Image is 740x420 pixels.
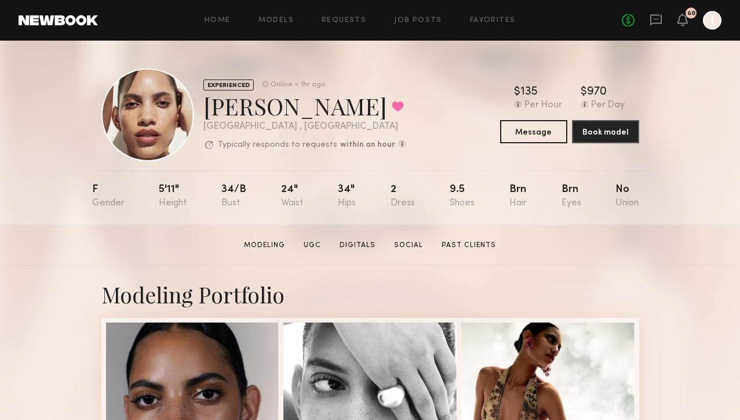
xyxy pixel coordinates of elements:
p: Typically responds to requests [218,141,337,149]
div: 970 [587,86,607,98]
div: Modeling Portfolio [101,280,639,309]
div: Per Day [591,100,625,111]
button: Book model [572,120,639,143]
button: Message [500,120,567,143]
a: Digitals [335,240,380,251]
div: Online < 1hr ago [271,81,325,89]
a: Models [258,17,294,24]
a: UGC [299,240,326,251]
a: Past Clients [437,240,501,251]
div: 5'11" [159,184,187,208]
b: within an hour [340,141,395,149]
a: Favorites [470,17,516,24]
div: Brn [509,184,527,208]
div: EXPERIENCED [203,79,254,90]
div: Per Hour [524,100,562,111]
div: 135 [520,86,538,98]
div: $ [581,86,587,98]
a: Modeling [239,240,290,251]
a: Social [389,240,428,251]
div: No [615,184,639,208]
div: 24" [281,184,303,208]
a: Job Posts [394,17,442,24]
a: Home [205,17,231,24]
div: 34" [338,184,356,208]
div: [GEOGRAPHIC_DATA] , [GEOGRAPHIC_DATA] [203,122,406,132]
a: J [703,11,721,30]
div: $ [514,86,520,98]
div: Brn [562,184,581,208]
div: F [92,184,125,208]
div: [PERSON_NAME] [203,90,406,121]
a: Requests [322,17,366,24]
div: 9.5 [450,184,475,208]
div: 60 [687,10,695,17]
div: 2 [391,184,415,208]
div: 34/b [221,184,246,208]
